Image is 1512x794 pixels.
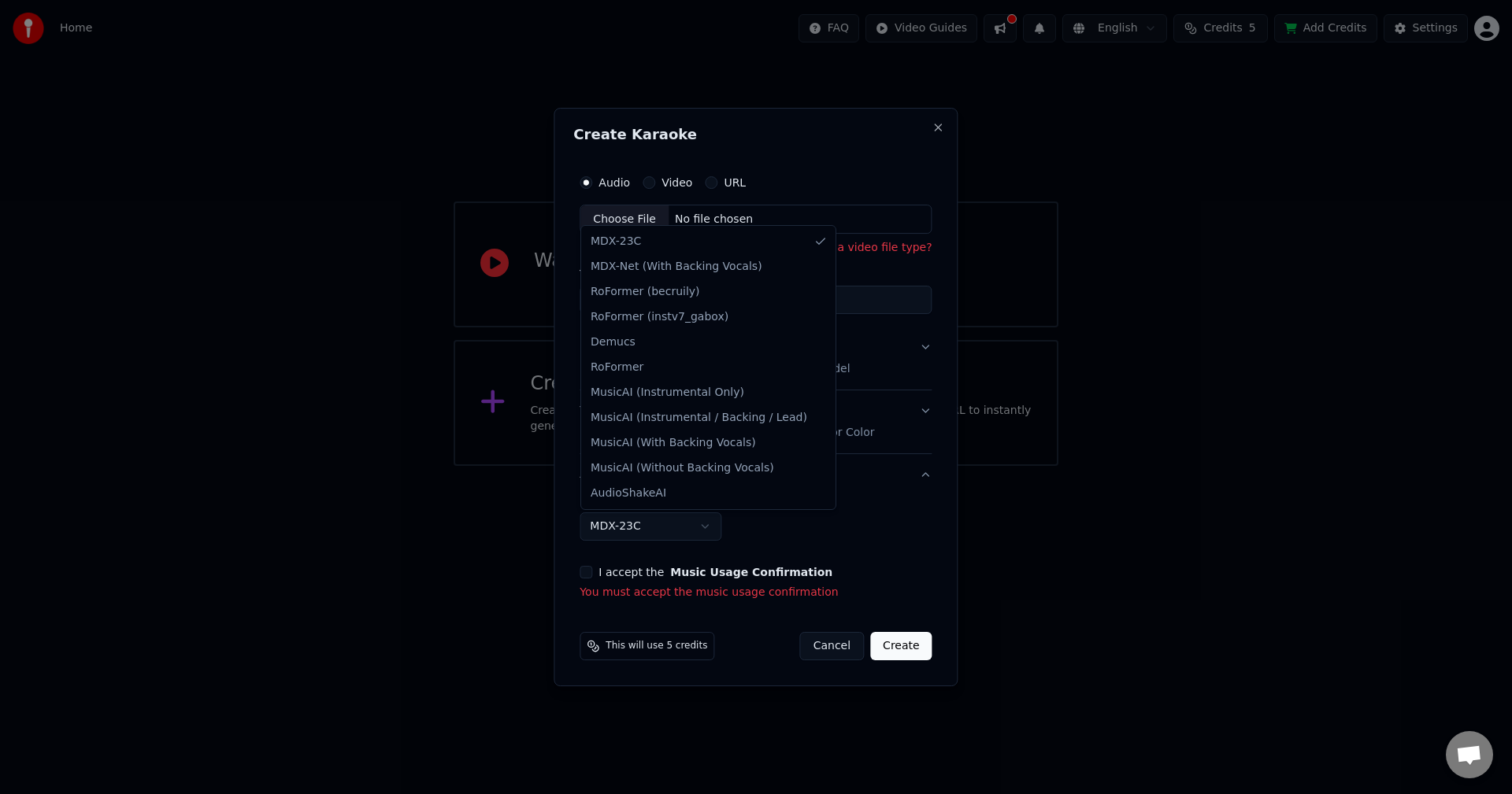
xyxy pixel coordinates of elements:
span: RoFormer [591,360,643,375]
span: MusicAI (Instrumental Only) [591,385,744,401]
span: MusicAI (Without Backing Vocals) [591,460,774,476]
span: MusicAI (With Backing Vocals) [591,435,756,451]
span: RoFormer (instv7_gabox) [591,309,728,325]
span: RoFormer (becruily) [591,284,700,300]
span: MDX-23C [591,234,641,249]
span: MDX-Net (With Backing Vocals) [591,259,762,275]
span: AudioShakeAI [591,486,666,501]
span: MusicAI (Instrumental / Backing / Lead) [591,410,807,426]
span: Demucs [591,334,636,350]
